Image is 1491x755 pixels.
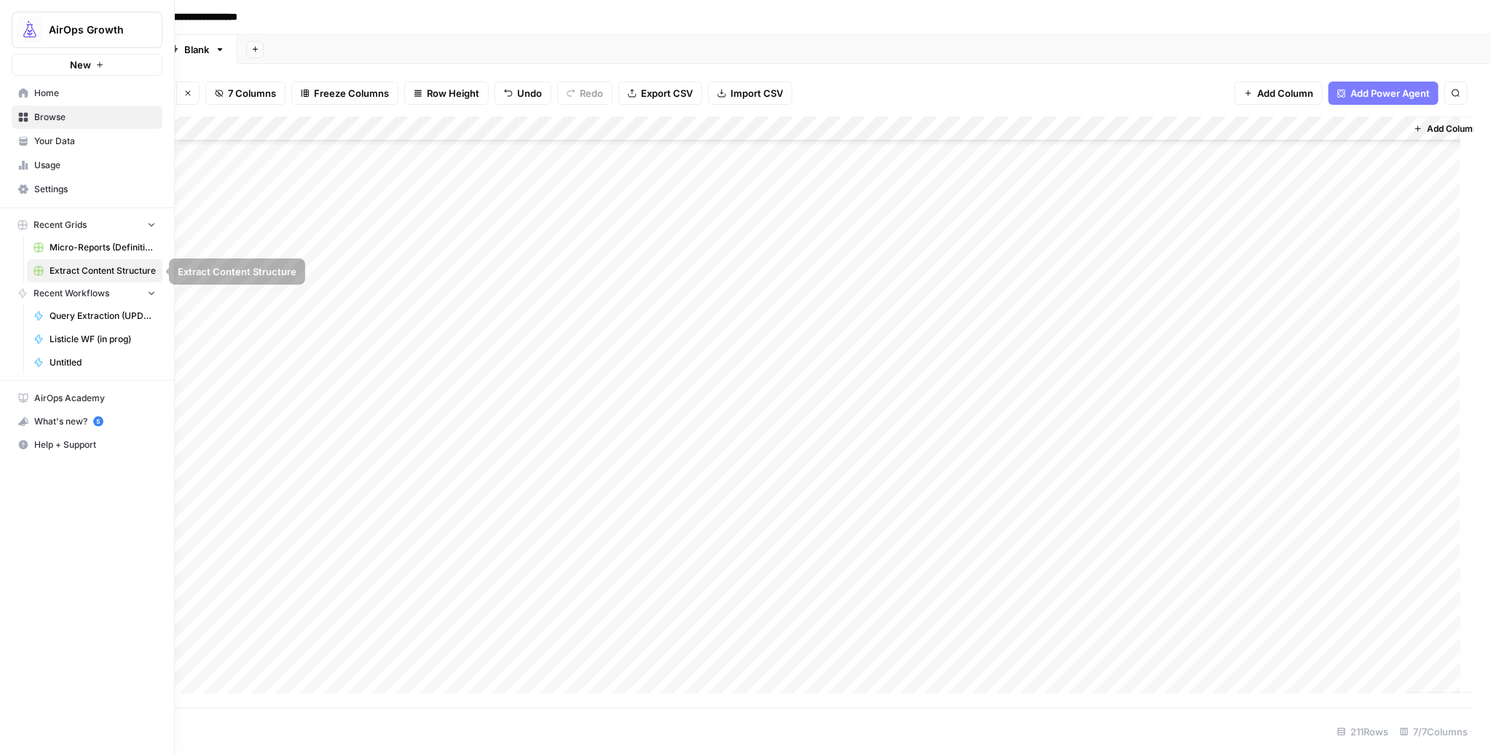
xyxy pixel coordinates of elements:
span: Freeze Columns [314,86,389,100]
span: Redo [580,86,603,100]
button: Help + Support [12,433,162,456]
span: Help + Support [34,438,156,451]
button: Undo [495,82,551,105]
a: Untitled [27,351,162,374]
div: Blank [184,42,209,57]
button: Add Power Agent [1329,82,1439,105]
button: New [12,54,162,76]
span: Listicle WF (in prog) [50,333,156,346]
button: Freeze Columns [291,82,398,105]
span: Browse [34,111,156,124]
span: Home [34,87,156,100]
button: 7 Columns [205,82,286,105]
button: Row Height [404,82,489,105]
span: Settings [34,183,156,196]
img: AirOps Growth Logo [17,17,43,43]
a: Home [12,82,162,105]
button: Import CSV [708,82,792,105]
div: 7/7 Columns [1394,720,1474,743]
span: Query Extraction (UPDATES EXISTING RECORD - Do not alter) [50,309,156,323]
span: Export CSV [641,86,693,100]
a: Browse [12,106,162,129]
a: Your Data [12,130,162,153]
button: Add Column [1408,119,1484,138]
span: AirOps Academy [34,392,156,405]
a: Settings [12,178,162,201]
a: Usage [12,154,162,177]
a: Blank [156,35,237,64]
a: AirOps Academy [12,387,162,410]
div: 211 Rows [1331,720,1394,743]
span: Usage [34,159,156,172]
span: Add Column [1257,86,1313,100]
span: Recent Workflows [34,287,109,300]
span: 7 Columns [228,86,276,100]
span: Row Height [427,86,479,100]
a: Extract Content Structure [27,259,162,282]
span: Micro-Reports (Definitions) [50,241,156,254]
span: Recent Grids [34,218,87,232]
span: Add Column [1427,122,1478,135]
button: Workspace: AirOps Growth [12,12,162,48]
button: Redo [557,82,613,105]
button: Export CSV [618,82,702,105]
button: What's new? 5 [12,410,162,433]
a: 5 [93,416,103,427]
a: Micro-Reports (Definitions) [27,236,162,259]
a: Listicle WF (in prog) [27,328,162,351]
button: Add Column [1235,82,1323,105]
text: 5 [96,418,100,425]
button: Recent Grids [12,214,162,236]
span: Your Data [34,135,156,148]
a: Query Extraction (UPDATES EXISTING RECORD - Do not alter) [27,304,162,328]
span: Import CSV [731,86,783,100]
span: New [70,58,91,72]
span: Untitled [50,356,156,369]
button: Recent Workflows [12,282,162,304]
span: Undo [517,86,542,100]
span: AirOps Growth [49,23,137,37]
span: Add Power Agent [1350,86,1430,100]
div: What's new? [12,411,162,432]
span: Extract Content Structure [50,264,156,277]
